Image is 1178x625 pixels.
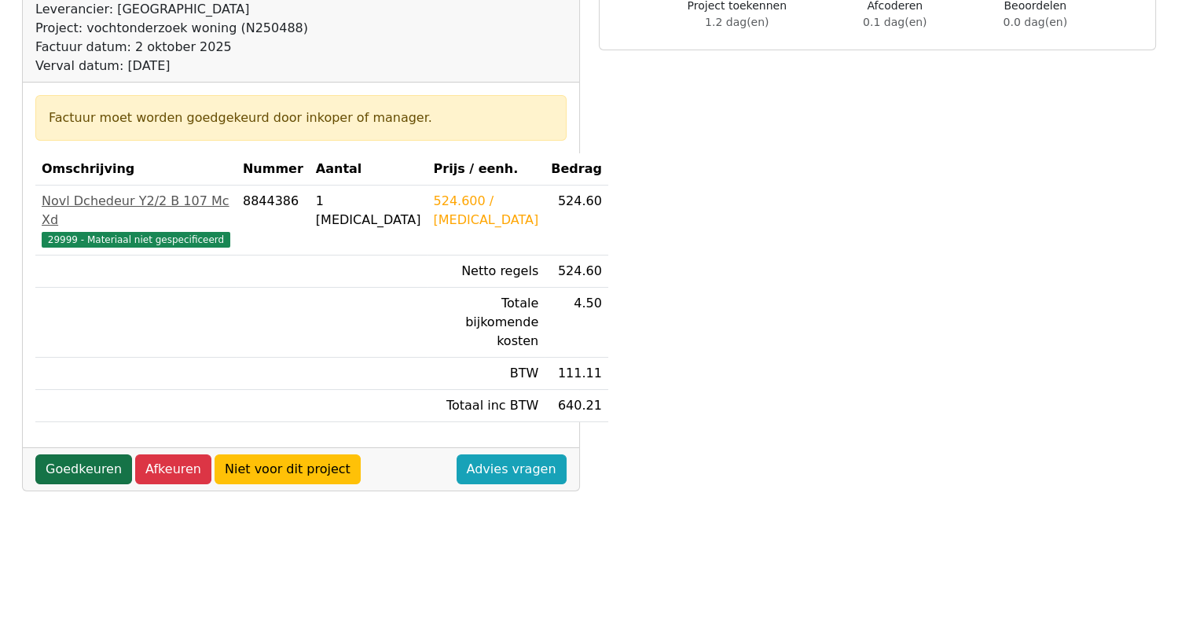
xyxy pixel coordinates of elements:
span: 1.2 dag(en) [705,16,769,28]
td: Netto regels [428,256,545,288]
div: Project: vochtonderzoek woning (N250488) [35,19,308,38]
span: 29999 - Materiaal niet gespecificeerd [42,232,230,248]
td: 4.50 [545,288,608,358]
span: 0.0 dag(en) [1004,16,1067,28]
td: Totale bijkomende kosten [428,288,545,358]
div: Factuur datum: 2 oktober 2025 [35,38,308,57]
a: Novl Dchedeur Y2/2 B 107 Mc Xd29999 - Materiaal niet gespecificeerd [42,192,230,248]
th: Bedrag [545,153,608,186]
div: Verval datum: [DATE] [35,57,308,75]
td: Totaal inc BTW [428,390,545,422]
a: Advies vragen [457,454,567,484]
span: 0.1 dag(en) [863,16,927,28]
div: 1 [MEDICAL_DATA] [316,192,421,230]
div: 524.600 / [MEDICAL_DATA] [434,192,539,230]
td: BTW [428,358,545,390]
th: Omschrijving [35,153,237,186]
td: 8844386 [237,186,310,256]
div: Novl Dchedeur Y2/2 B 107 Mc Xd [42,192,230,230]
td: 524.60 [545,186,608,256]
td: 111.11 [545,358,608,390]
td: 640.21 [545,390,608,422]
div: Factuur moet worden goedgekeurd door inkoper of manager. [49,108,553,127]
a: Afkeuren [135,454,211,484]
a: Niet voor dit project [215,454,361,484]
th: Aantal [310,153,428,186]
td: 524.60 [545,256,608,288]
a: Goedkeuren [35,454,132,484]
th: Nummer [237,153,310,186]
th: Prijs / eenh. [428,153,545,186]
